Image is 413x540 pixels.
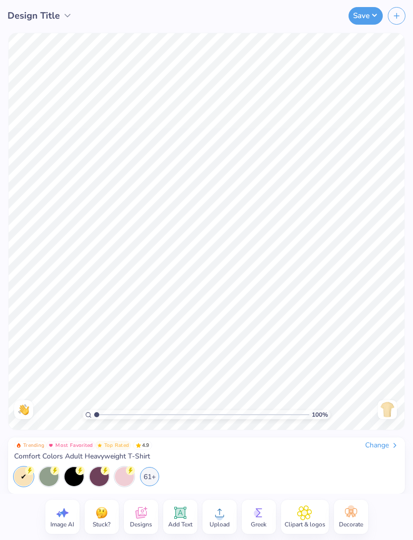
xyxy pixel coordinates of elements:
[379,402,395,418] img: Back
[50,520,74,528] span: Image AI
[130,520,152,528] span: Designs
[93,520,110,528] span: Stuck?
[365,441,399,450] div: Change
[48,443,53,448] img: Most Favorited sort
[55,443,93,448] span: Most Favorited
[14,452,150,461] span: Comfort Colors Adult Heavyweight T-Shirt
[8,9,60,23] span: Design Title
[97,443,102,448] img: Top Rated sort
[16,443,21,448] img: Trending sort
[23,443,44,448] span: Trending
[339,520,363,528] span: Decorate
[46,441,95,450] button: Badge Button
[14,441,46,450] button: Badge Button
[95,441,131,450] button: Badge Button
[210,520,230,528] span: Upload
[133,441,152,450] span: 4.9
[251,520,266,528] span: Greek
[349,7,383,25] button: Save
[312,410,328,419] span: 100 %
[168,520,192,528] span: Add Text
[285,520,325,528] span: Clipart & logos
[104,443,129,448] span: Top Rated
[94,505,109,520] img: Stuck?
[140,467,159,486] div: 61+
